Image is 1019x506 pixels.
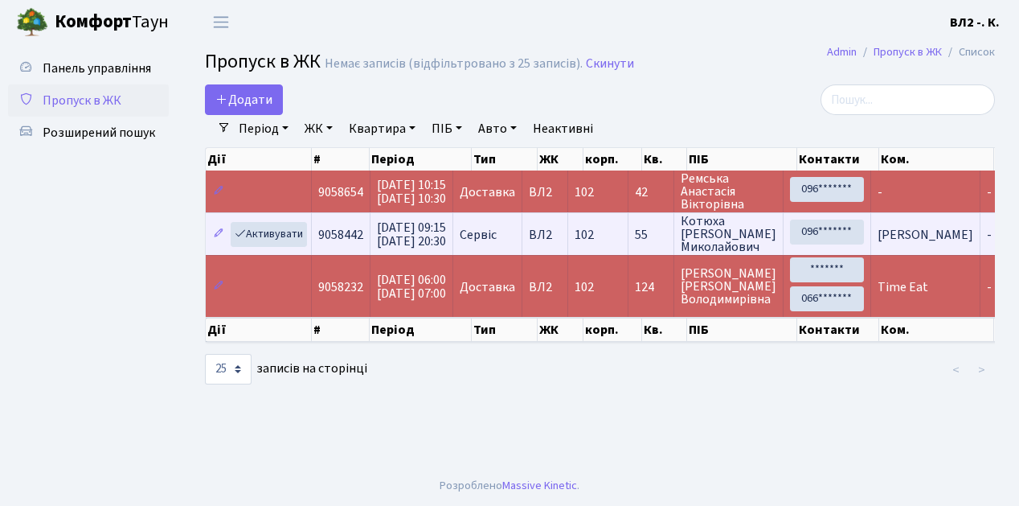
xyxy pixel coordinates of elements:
th: ПІБ [687,318,797,342]
span: [DATE] 10:15 [DATE] 10:30 [377,176,446,208]
div: Немає записів (відфільтровано з 25 записів). [325,56,583,72]
span: Доставка [460,186,515,199]
b: Комфорт [55,9,132,35]
th: Контакти [797,148,879,171]
span: ВЛ2 [529,228,561,241]
th: Ком. [879,148,994,171]
a: Скинути [586,56,634,72]
th: Тип [472,148,538,171]
span: Доставка [460,281,515,294]
th: # [312,318,370,342]
span: Пропуск в ЖК [205,47,321,76]
span: 42 [635,186,667,199]
img: logo.png [16,6,48,39]
th: ПІБ [687,148,797,171]
a: Розширений пошук [8,117,169,149]
th: Дії [206,148,312,171]
th: # [312,148,370,171]
th: корп. [583,148,642,171]
select: записів на сторінці [205,354,252,385]
span: Таун [55,9,169,36]
span: Ремська Анастасія Вікторівна [681,172,776,211]
span: 9058654 [318,183,363,201]
span: Сервіс [460,228,497,241]
span: [PERSON_NAME] [PERSON_NAME] Володимирівна [681,267,776,306]
span: 124 [635,281,667,294]
span: Додати [215,91,272,109]
a: Massive Kinetic [502,477,577,494]
a: Додати [205,84,283,115]
span: 9058442 [318,226,363,244]
label: записів на сторінці [205,354,367,385]
a: Квартира [342,115,422,142]
span: - [987,278,992,296]
a: Панель управління [8,52,169,84]
b: ВЛ2 -. К. [950,14,1000,31]
span: [DATE] 09:15 [DATE] 20:30 [377,219,446,250]
th: Кв. [642,148,687,171]
span: - [878,183,882,201]
a: Пропуск в ЖК [8,84,169,117]
span: ВЛ2 [529,186,561,199]
th: корп. [583,318,642,342]
div: Розроблено . [440,477,579,495]
span: ВЛ2 [529,281,561,294]
input: Пошук... [821,84,995,115]
span: - [987,226,992,244]
a: Неактивні [526,115,600,142]
th: ЖК [538,318,583,342]
span: Пропуск в ЖК [43,92,121,109]
button: Переключити навігацію [201,9,241,35]
a: ВЛ2 -. К. [950,13,1000,32]
span: [PERSON_NAME] [878,226,973,244]
span: 55 [635,228,667,241]
th: ЖК [538,148,583,171]
th: Період [370,318,472,342]
th: Ком. [879,318,994,342]
th: Кв. [642,318,687,342]
span: Розширений пошук [43,124,155,142]
span: 9058232 [318,278,363,296]
span: Панель управління [43,60,151,77]
span: Time Eat [878,278,928,296]
a: Період [232,115,295,142]
a: ЖК [298,115,339,142]
th: Дії [206,318,312,342]
a: ПІБ [425,115,469,142]
th: Тип [472,318,538,342]
a: Авто [472,115,523,142]
span: 102 [575,278,594,296]
span: 102 [575,183,594,201]
a: Активувати [231,222,307,247]
th: Період [370,148,472,171]
span: Котюха [PERSON_NAME] Миколайович [681,215,776,253]
span: - [987,183,992,201]
span: [DATE] 06:00 [DATE] 07:00 [377,271,446,302]
span: 102 [575,226,594,244]
th: Контакти [797,318,879,342]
